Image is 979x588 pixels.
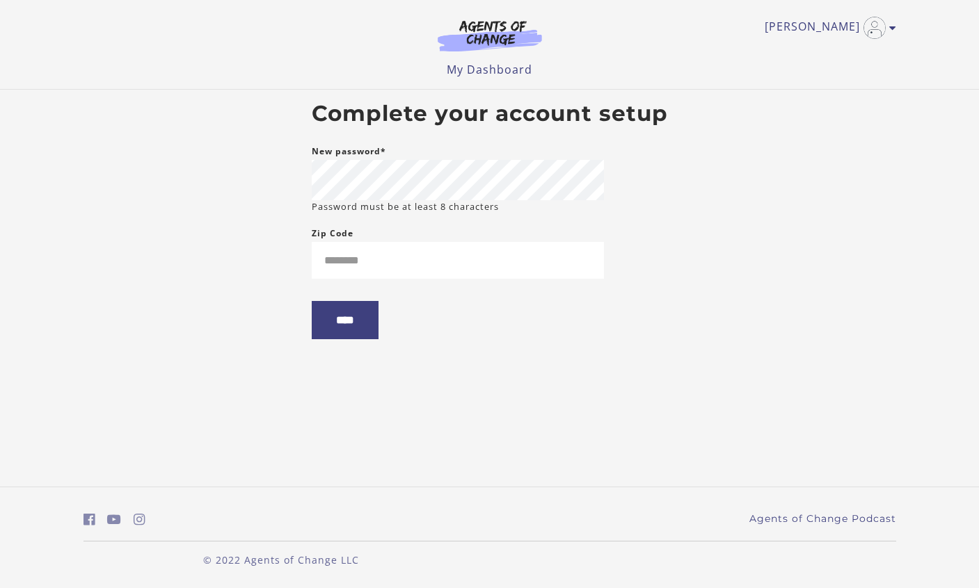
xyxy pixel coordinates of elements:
[765,17,889,39] a: Toggle menu
[312,225,353,242] label: Zip Code
[447,62,532,77] a: My Dashboard
[83,553,479,567] p: © 2022 Agents of Change LLC
[107,509,121,530] a: https://www.youtube.com/c/AgentsofChangeTestPrepbyMeaganMitchell (Open in a new window)
[423,19,557,51] img: Agents of Change Logo
[312,101,668,127] h2: Complete your account setup
[312,200,499,213] small: Password must be at least 8 characters
[107,513,121,526] i: https://www.youtube.com/c/AgentsofChangeTestPrepbyMeaganMitchell (Open in a new window)
[312,143,386,160] label: New password*
[83,509,95,530] a: https://www.facebook.com/groups/aswbtestprep (Open in a new window)
[749,512,896,526] a: Agents of Change Podcast
[134,513,145,526] i: https://www.instagram.com/agentsofchangeprep/ (Open in a new window)
[134,509,145,530] a: https://www.instagram.com/agentsofchangeprep/ (Open in a new window)
[83,513,95,526] i: https://www.facebook.com/groups/aswbtestprep (Open in a new window)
